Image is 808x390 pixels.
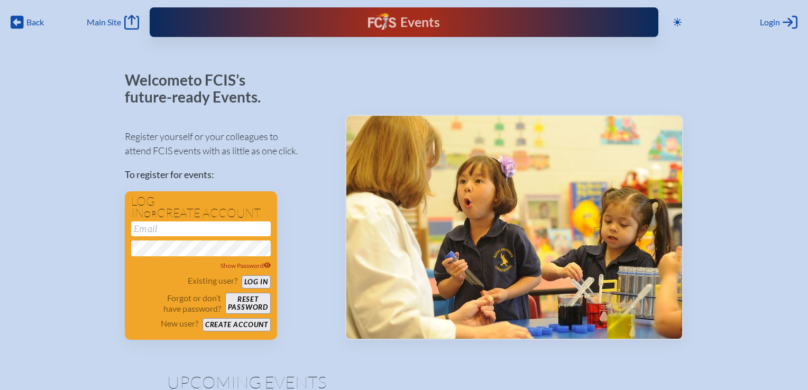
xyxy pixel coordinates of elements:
a: Main Site [87,15,139,30]
input: Email [131,221,271,236]
h1: Log in create account [131,196,271,219]
span: Login [760,17,780,27]
span: or [144,209,157,219]
span: Back [26,17,44,27]
p: Existing user? [188,275,237,286]
button: Resetpassword [225,293,271,314]
button: Create account [203,318,271,331]
button: Log in [242,275,271,289]
div: FCIS Events — Future ready [293,13,514,32]
p: Forgot or don’t have password? [131,293,221,314]
p: Register yourself or your colleagues to attend FCIS events with as little as one click. [125,129,328,158]
img: Events [346,116,682,339]
span: Show Password [221,262,271,270]
p: Welcome to FCIS’s future-ready Events. [125,72,273,105]
p: New user? [161,318,198,329]
span: Main Site [87,17,121,27]
p: To register for events: [125,168,328,182]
